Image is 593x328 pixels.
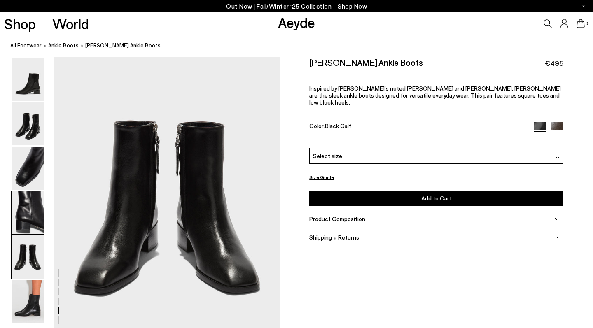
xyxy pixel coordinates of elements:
img: Lee Leather Ankle Boots - Image 5 [12,235,44,279]
a: 0 [577,19,585,28]
img: svg%3E [556,156,560,160]
button: Add to Cart [309,191,563,206]
img: Lee Leather Ankle Boots - Image 1 [12,58,44,101]
h2: [PERSON_NAME] Ankle Boots [309,57,423,67]
span: Product Composition [309,215,365,222]
span: Inspired by [PERSON_NAME]'s noted [PERSON_NAME] and [PERSON_NAME], [PERSON_NAME] are the sleek an... [309,85,561,106]
span: Select size [313,151,342,160]
span: Shipping + Returns [309,234,359,241]
nav: breadcrumb [10,35,593,57]
p: Out Now | Fall/Winter ‘25 Collection [226,1,367,12]
a: Aeyde [278,14,315,31]
span: €495 [545,58,563,68]
a: All Footwear [10,41,42,50]
a: Shop [4,16,36,31]
img: Lee Leather Ankle Boots - Image 2 [12,102,44,145]
a: World [52,16,89,31]
span: Navigate to /collections/new-in [338,2,367,10]
span: ankle boots [48,42,79,49]
img: Lee Leather Ankle Boots - Image 4 [12,191,44,234]
button: Size Guide [309,172,334,182]
a: ankle boots [48,41,79,50]
div: Color: [309,122,525,131]
img: svg%3E [555,217,559,221]
img: Lee Leather Ankle Boots - Image 6 [12,280,44,323]
img: svg%3E [555,235,559,240]
span: 0 [585,21,589,26]
span: Add to Cart [421,195,452,202]
span: [PERSON_NAME] Ankle Boots [85,41,161,50]
img: Lee Leather Ankle Boots - Image 3 [12,147,44,190]
span: Black Calf [325,122,351,129]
